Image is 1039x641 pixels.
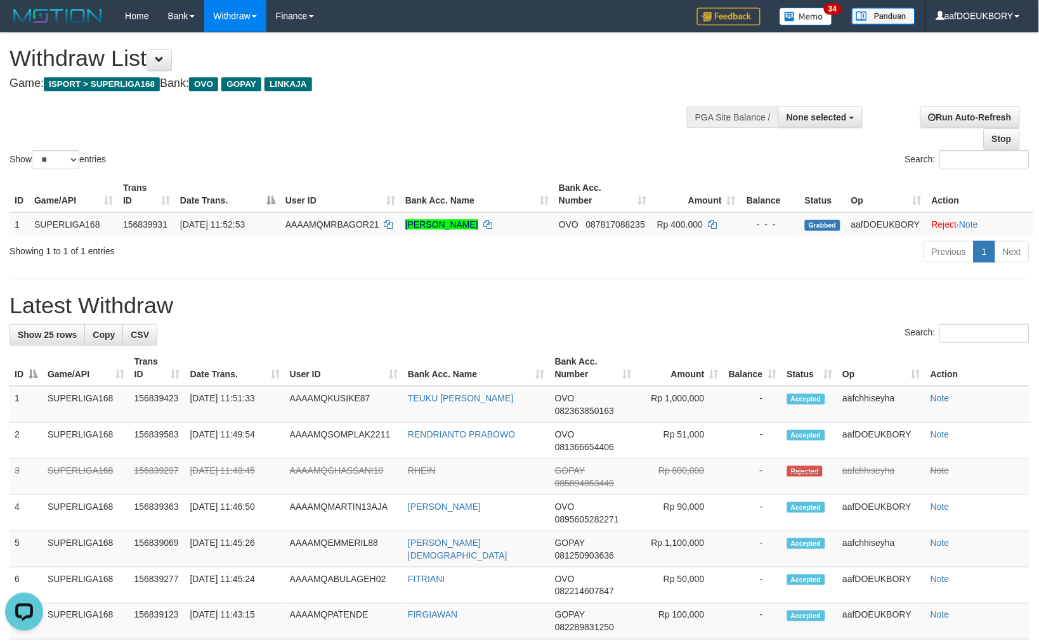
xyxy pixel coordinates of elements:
[42,604,129,640] td: SUPERLIGA168
[652,176,741,212] th: Amount: activate to sort column ascending
[10,386,42,423] td: 1
[185,531,285,567] td: [DATE] 11:45:26
[555,514,619,524] span: Copy 0895605282271 to clipboard
[838,604,926,640] td: aafDOEUKBORY
[932,219,957,230] a: Reject
[554,176,652,212] th: Bank Acc. Number: activate to sort column ascending
[42,350,129,386] th: Game/API: activate to sort column ascending
[408,465,436,476] a: RHEIN
[185,495,285,531] td: [DATE] 11:46:50
[550,350,637,386] th: Bank Acc. Number: activate to sort column ascending
[939,324,1029,343] input: Search:
[724,386,782,423] td: -
[221,77,261,91] span: GOPAY
[408,393,513,403] a: TEUKU [PERSON_NAME]
[189,77,218,91] span: OVO
[838,423,926,459] td: aafDOEUKBORY
[408,538,507,560] a: [PERSON_NAME][DEMOGRAPHIC_DATA]
[10,6,106,25] img: MOTION_logo.png
[285,459,403,495] td: AAAAMQGHASSANI10
[29,212,118,236] td: SUPERLIGA168
[931,574,950,584] a: Note
[285,219,379,230] span: AAAAMQMRBAGOR21
[905,324,1029,343] label: Search:
[931,393,950,403] a: Note
[285,604,403,640] td: AAAAMQPATENDE
[927,176,1034,212] th: Action
[984,128,1020,150] a: Stop
[555,610,585,620] span: GOPAY
[44,77,160,91] span: ISPORT > SUPERLIGA168
[927,212,1034,236] td: ·
[724,459,782,495] td: -
[180,219,245,230] span: [DATE] 11:52:53
[403,350,550,386] th: Bank Acc. Name: activate to sort column ascending
[129,604,185,640] td: 156839123
[724,531,782,567] td: -
[10,423,42,459] td: 2
[805,220,840,231] span: Grabbed
[636,423,723,459] td: Rp 51,000
[185,423,285,459] td: [DATE] 11:49:54
[824,3,841,15] span: 34
[724,567,782,604] td: -
[129,350,185,386] th: Trans ID: activate to sort column ascending
[185,604,285,640] td: [DATE] 11:43:15
[265,77,312,91] span: LINKAJA
[846,212,927,236] td: aafDOEUKBORY
[42,531,129,567] td: SUPERLIGA168
[555,478,614,488] span: Copy 085894853449 to clipboard
[185,459,285,495] td: [DATE] 11:48:45
[42,567,129,604] td: SUPERLIGA168
[10,324,85,346] a: Show 25 rows
[787,502,825,513] span: Accepted
[555,442,614,452] span: Copy 081366654406 to clipboard
[400,176,554,212] th: Bank Acc. Name: activate to sort column ascending
[724,423,782,459] td: -
[32,150,79,169] select: Showentries
[185,386,285,423] td: [DATE] 11:51:33
[787,466,823,477] span: Rejected
[800,176,846,212] th: Status
[838,495,926,531] td: aafDOEUKBORY
[93,330,115,340] span: Copy
[939,150,1029,169] input: Search:
[905,150,1029,169] label: Search:
[931,538,950,548] a: Note
[285,423,403,459] td: AAAAMQSOMPLAK2211
[697,8,761,25] img: Feedback.jpg
[555,393,575,403] span: OVO
[995,241,1029,262] a: Next
[846,176,927,212] th: Op: activate to sort column ascending
[10,240,424,257] div: Showing 1 to 1 of 1 entries
[636,604,723,640] td: Rp 100,000
[555,586,614,597] span: Copy 082214607847 to clipboard
[285,350,403,386] th: User ID: activate to sort column ascending
[29,176,118,212] th: Game/API: activate to sort column ascending
[10,293,1029,318] h1: Latest Withdraw
[960,219,979,230] a: Note
[636,495,723,531] td: Rp 90,000
[838,531,926,567] td: aafchhiseyha
[555,406,614,416] span: Copy 082363850163 to clipboard
[636,567,723,604] td: Rp 50,000
[555,502,575,512] span: OVO
[123,219,167,230] span: 156839931
[852,8,915,25] img: panduan.png
[925,350,1029,386] th: Action
[129,567,185,604] td: 156839277
[787,394,825,405] span: Accepted
[724,495,782,531] td: -
[10,567,42,604] td: 6
[185,350,285,386] th: Date Trans.: activate to sort column ascending
[10,350,42,386] th: ID: activate to sort column descending
[84,324,123,346] a: Copy
[408,429,515,439] a: RENDRIANTO PRABOWO
[920,107,1020,128] a: Run Auto-Refresh
[10,77,680,90] h4: Game: Bank:
[974,241,995,262] a: 1
[741,176,800,212] th: Balance
[687,107,778,128] div: PGA Site Balance /
[285,386,403,423] td: AAAAMQKUSIKE87
[838,459,926,495] td: aafchhiseyha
